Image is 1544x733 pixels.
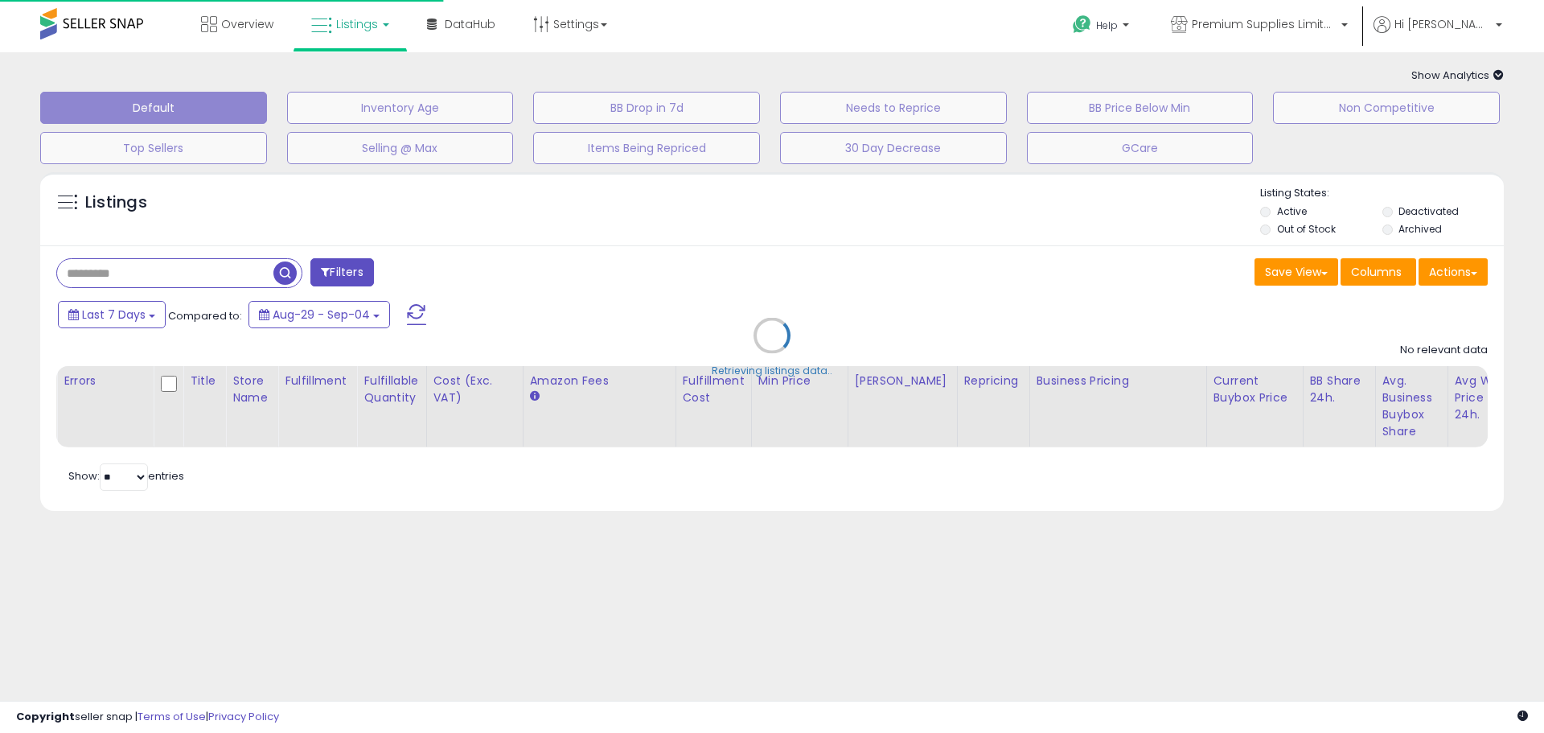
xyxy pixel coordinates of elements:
[221,16,273,32] span: Overview
[712,364,832,378] div: Retrieving listings data..
[287,92,514,124] button: Inventory Age
[1273,92,1500,124] button: Non Competitive
[40,132,267,164] button: Top Sellers
[533,92,760,124] button: BB Drop in 7d
[1096,19,1118,32] span: Help
[1374,16,1502,52] a: Hi [PERSON_NAME]
[208,709,279,724] a: Privacy Policy
[780,132,1007,164] button: 30 Day Decrease
[1192,16,1337,32] span: Premium Supplies Limited [GEOGRAPHIC_DATA]
[287,132,514,164] button: Selling @ Max
[138,709,206,724] a: Terms of Use
[1072,14,1092,35] i: Get Help
[1411,68,1504,83] span: Show Analytics
[533,132,760,164] button: Items Being Repriced
[1394,16,1491,32] span: Hi [PERSON_NAME]
[16,710,279,725] div: seller snap | |
[336,16,378,32] span: Listings
[780,92,1007,124] button: Needs to Reprice
[445,16,495,32] span: DataHub
[16,709,75,724] strong: Copyright
[1027,92,1254,124] button: BB Price Below Min
[1027,132,1254,164] button: GCare
[40,92,267,124] button: Default
[1060,2,1145,52] a: Help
